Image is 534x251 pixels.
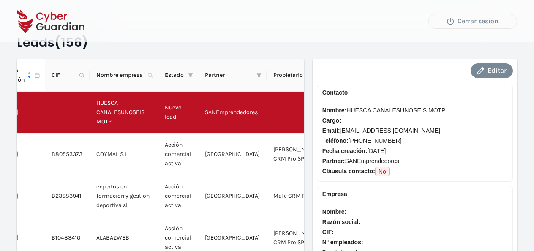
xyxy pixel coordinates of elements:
[322,239,363,246] strong: Nº empleados:
[45,134,90,175] td: B80553373
[198,175,267,217] td: [GEOGRAPHIC_DATA]
[90,175,158,217] td: expertos en formacion y gestion deportiva sl
[90,134,158,175] td: COYMAL S.L
[322,168,375,175] strong: Cláusula contacto:
[428,14,517,29] button: Cerrar sesión
[158,175,198,217] td: Acción comercial activa
[322,126,507,135] span: [EMAIL_ADDRESS][DOMAIN_NAME]
[322,158,345,164] strong: Partner:
[205,71,253,80] span: Partner
[322,189,507,199] div: Empresa
[256,73,262,78] span: filter
[322,137,349,144] strong: Teléfono:
[322,146,507,156] span: [DATE]
[158,92,198,134] td: Nuevo lead
[198,92,267,134] td: SANEmprendedores
[322,117,341,124] strong: Cargo:
[471,63,513,78] button: Editar
[96,71,144,80] span: Nombre empresa
[267,175,326,217] td: Mafe CRM Pro SP
[188,73,193,78] span: filter
[17,35,517,51] h2: Leads (156)
[45,175,90,217] td: B23583941
[322,127,340,134] strong: Email:
[322,106,507,115] span: HUESCA CANALESUNOSEIS MOTP
[52,71,76,80] span: CIF
[322,107,347,114] strong: Nombre:
[375,167,390,176] span: No
[186,69,195,82] span: filter
[322,88,507,97] div: Contacto
[165,71,185,80] span: Estado
[477,65,507,76] div: Editar
[322,147,368,154] strong: Fecha creación:
[267,134,326,175] td: [PERSON_NAME] CRM Pro SP
[273,71,312,80] span: Propietario
[322,156,507,166] span: SANEmprendedores
[435,16,510,26] div: Cerrar sesión
[322,229,334,235] strong: CIF:
[198,134,267,175] td: [GEOGRAPHIC_DATA]
[322,218,360,225] strong: Razón social:
[322,136,507,145] span: [PHONE_NUMBER]
[158,134,198,175] td: Acción comercial activa
[255,69,263,82] span: filter
[322,208,347,215] strong: Nombre:
[90,92,158,134] td: HUESCA CANALESUNOSEIS MOTP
